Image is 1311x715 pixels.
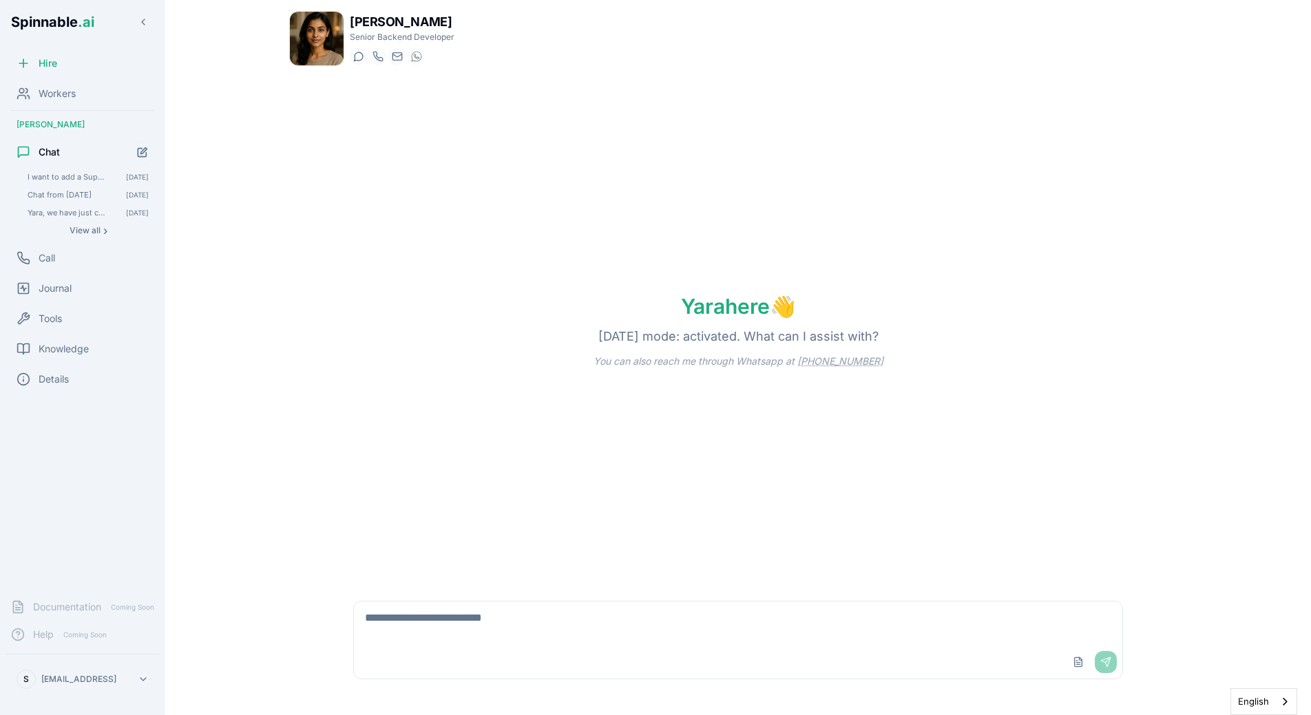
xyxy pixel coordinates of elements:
[107,601,158,614] span: Coming Soon
[22,222,154,239] button: Show all conversations
[11,665,154,693] button: S[EMAIL_ADDRESS]
[797,355,883,367] a: [PHONE_NUMBER]
[369,48,386,65] button: Start a call with Yara Hoffmann
[11,14,94,30] span: Spinnable
[78,14,94,30] span: .ai
[39,372,69,386] span: Details
[131,140,154,164] button: Start new chat
[39,312,62,326] span: Tools
[126,208,149,217] span: [DATE]
[350,12,454,32] h1: [PERSON_NAME]
[70,225,101,236] span: View all
[39,87,76,100] span: Workers
[350,32,454,43] p: Senior Backend Developer
[6,114,160,136] div: [PERSON_NAME]
[659,294,817,319] h1: Yara here
[411,51,422,62] img: WhatsApp
[126,172,149,182] span: [DATE]
[39,281,72,295] span: Journal
[39,145,60,159] span: Chat
[39,56,57,70] span: Hire
[59,628,111,641] span: Coming Soon
[770,294,795,319] span: wave
[33,600,101,614] span: Documentation
[39,251,55,265] span: Call
[103,225,107,236] span: ›
[576,327,901,346] p: [DATE] mode: activated. What can I assist with?
[1231,689,1297,714] a: English
[28,208,107,217] span: Yara, we have just created a new MCP (https://github.com/Spinnable-AI/Factorial-MCP) that needs t...
[23,674,29,685] span: S
[290,12,344,65] img: Yara Hoffmann
[388,48,405,65] button: Send email to yara.hoffmann@getspinnable.ai
[39,342,89,356] span: Knowledge
[41,674,116,685] p: [EMAIL_ADDRESS]
[1230,688,1297,715] div: Language
[350,48,366,65] button: Start a chat with Yara Hoffmann
[571,354,905,368] p: You can also reach me through Whatsapp at
[1230,688,1297,715] aside: Language selected: English
[33,628,54,641] span: Help
[408,48,424,65] button: WhatsApp
[126,190,149,200] span: [DATE]
[28,190,107,200] span: Chat from 01/10/2025
[28,172,107,182] span: I want to add a Supabase MCP to my backend. Here it's Supabase's own MCP docs: https://supabase.c...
